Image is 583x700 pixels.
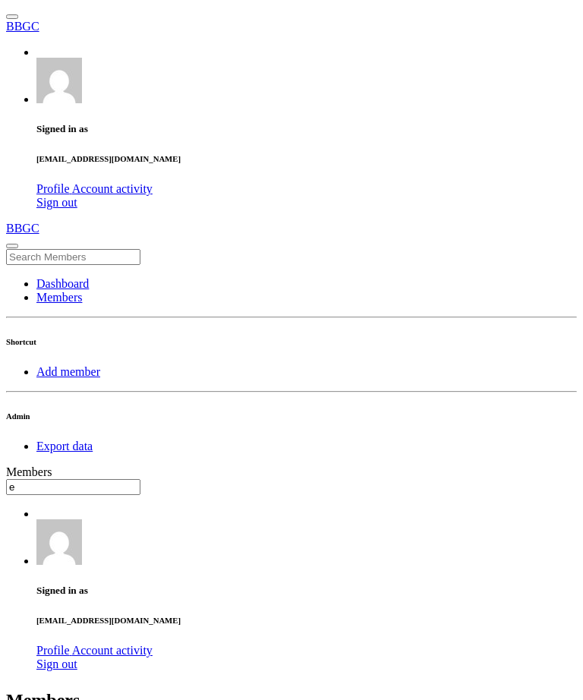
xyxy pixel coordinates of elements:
[36,123,577,135] h5: Signed in as
[6,244,18,248] button: Toggle sidenav
[6,14,18,19] button: Toggle navigation
[36,585,577,597] h5: Signed in as
[36,644,70,657] span: Profile
[36,616,577,625] h6: [EMAIL_ADDRESS][DOMAIN_NAME]
[6,20,577,33] a: BBGC
[6,465,577,479] div: Members
[36,644,72,657] a: Profile
[36,440,93,452] a: Export data
[6,222,577,235] a: BBGC
[6,249,140,265] input: Search
[36,365,100,378] a: Add member
[36,657,77,670] a: Sign out
[6,337,577,346] h6: Shortcut
[6,411,577,421] h6: Admin
[36,154,577,163] h6: [EMAIL_ADDRESS][DOMAIN_NAME]
[72,644,153,657] a: Account activity
[72,182,153,195] a: Account activity
[36,277,89,290] a: Dashboard
[36,182,72,195] a: Profile
[36,196,77,209] a: Sign out
[36,291,82,304] a: Members
[6,479,140,495] input: Search members
[36,182,70,195] span: Profile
